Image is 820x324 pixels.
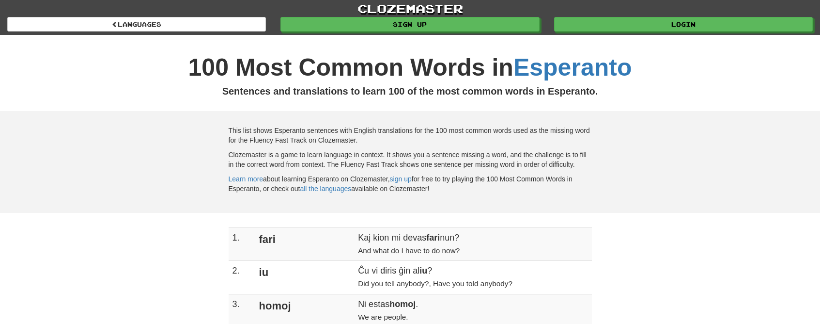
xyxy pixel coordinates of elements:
[300,185,351,193] a: all the languages
[229,228,253,261] td: 1.
[229,126,592,145] p: This list shows Esperanto sentences with English translations for the 100 most common words used ...
[253,261,355,294] td: iu
[426,233,440,243] strong: fari
[7,17,266,32] a: Languages
[229,261,253,294] td: 2.
[419,266,427,275] strong: iu
[354,228,591,261] td: Kaj kion mi devas nun?
[7,86,813,97] h2: Sentences and translations to learn 100 of the most common words in Esperanto.
[354,261,591,294] td: Ĉu vi diris ĝin al ?
[358,313,408,321] small: We are people.
[280,17,539,32] a: Sign up
[229,174,592,194] p: about learning Esperanto on Clozemaster, for free to try playing the 100 Most Common Words in Esp...
[229,150,592,169] p: Clozemaster is a game to learn language in context. It shows you a sentence missing a word, and t...
[358,246,460,255] small: And what do I have to do now?
[513,54,632,81] a: Esperanto
[253,228,355,261] td: fari
[554,17,813,32] a: Login
[7,54,813,81] h1: 100 Most Common Words in
[229,175,263,183] a: Learn more
[389,299,416,309] strong: homoj
[390,175,412,183] a: sign up
[358,279,512,288] small: Did you tell anybody?, Have you told anybody?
